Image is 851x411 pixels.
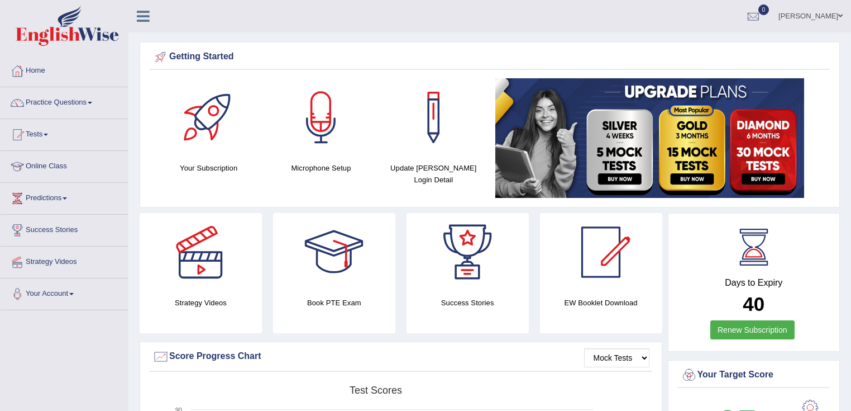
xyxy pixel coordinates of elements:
h4: Update [PERSON_NAME] Login Detail [383,162,484,186]
h4: Book PTE Exam [273,297,395,309]
a: Success Stories [1,215,128,243]
a: Renew Subscription [710,320,795,339]
a: Strategy Videos [1,247,128,275]
h4: Days to Expiry [681,278,828,288]
h4: Success Stories [407,297,529,309]
a: Home [1,55,128,83]
b: 40 [743,293,764,315]
a: Predictions [1,183,128,211]
h4: Your Subscription [158,162,259,174]
tspan: Test scores [350,385,402,396]
div: Score Progress Chart [152,348,649,365]
h4: EW Booklet Download [540,297,662,309]
a: Online Class [1,151,128,179]
h4: Strategy Videos [140,297,262,309]
img: small5.jpg [495,78,804,198]
a: Tests [1,119,128,147]
div: Your Target Score [681,367,828,384]
a: Your Account [1,278,128,306]
span: 0 [758,4,769,15]
div: Getting Started [152,49,827,65]
h4: Microphone Setup [270,162,371,174]
a: Practice Questions [1,87,128,115]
